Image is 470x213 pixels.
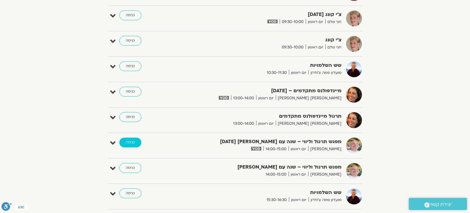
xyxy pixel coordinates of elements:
[289,197,308,203] span: יום ראשון
[119,36,141,46] a: כניסה
[192,163,341,171] strong: מפגש תרגול וליווי – שנה עם [PERSON_NAME]
[256,95,276,101] span: יום ראשון
[119,138,141,147] a: כניסה
[306,19,325,25] span: יום ראשון
[231,95,256,101] span: 13:00-14:00
[264,197,289,203] span: 15:30-16:30
[308,70,341,76] span: מועדון פמה צ'ודרון
[306,44,325,51] span: יום ראשון
[263,146,289,152] span: 14:00-15:00
[192,138,341,146] strong: מפגש תרגול וליווי – שנה עם [PERSON_NAME] [DATE]
[265,70,289,76] span: 10:30-11:30
[289,70,308,76] span: יום ראשון
[308,197,341,203] span: מועדון פמה צ'ודרון
[308,146,341,152] span: [PERSON_NAME]
[192,188,341,197] strong: שש השלמויות
[289,146,308,152] span: יום ראשון
[276,120,341,127] span: [PERSON_NAME] [PERSON_NAME]
[267,20,278,23] img: vodicon
[308,171,341,178] span: [PERSON_NAME]
[289,171,308,178] span: יום ראשון
[409,198,467,210] a: יצירת קשר
[231,120,256,127] span: 13:00-14:00
[430,200,452,209] span: יצירת קשר
[192,61,341,70] strong: שש השלמויות
[192,10,341,19] strong: צ’י קונג [DATE]
[192,112,341,120] strong: תרגול מיינדפולנס מתקדמים
[219,96,229,100] img: vodicon
[119,87,141,97] a: כניסה
[325,44,341,51] span: חני שלם
[325,19,341,25] span: חני שלם
[119,163,141,173] a: כניסה
[263,171,289,178] span: 14:00-15:00
[192,87,341,95] strong: מיינדפולנס מתקדמים – [DATE]
[276,95,341,101] span: [PERSON_NAME] [PERSON_NAME]
[256,120,276,127] span: יום ראשון
[119,188,141,198] a: כניסה
[192,36,341,44] strong: צ'י קונג
[119,61,141,71] a: כניסה
[251,147,261,150] img: vodicon
[119,10,141,20] a: כניסה
[280,44,306,51] span: 09:30-10:00
[119,112,141,122] a: כניסה
[280,19,306,25] span: 09:30-10:00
